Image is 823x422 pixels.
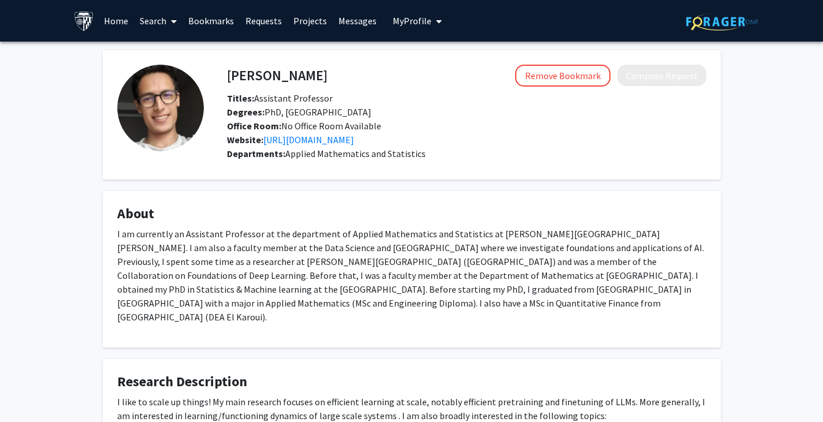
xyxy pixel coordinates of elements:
[9,370,49,413] iframe: Chat
[227,92,254,104] b: Titles:
[263,134,354,145] a: Opens in a new tab
[686,13,758,31] img: ForagerOne Logo
[393,15,431,27] span: My Profile
[515,65,610,87] button: Remove Bookmark
[227,120,281,132] b: Office Room:
[98,1,134,41] a: Home
[333,1,382,41] a: Messages
[227,92,333,104] span: Assistant Professor
[227,106,371,118] span: PhD, [GEOGRAPHIC_DATA]
[285,148,426,159] span: Applied Mathematics and Statistics
[288,1,333,41] a: Projects
[227,106,265,118] b: Degrees:
[74,11,94,31] img: Johns Hopkins University Logo
[227,65,327,86] h4: [PERSON_NAME]
[617,65,706,86] button: Compose Request to Soufiane Hayou
[183,1,240,41] a: Bookmarks
[117,206,706,222] h4: About
[117,374,706,390] h4: Research Description
[117,65,204,151] img: Profile Picture
[134,1,183,41] a: Search
[117,227,706,324] p: I am currently an Assistant Professor at the department of Applied Mathematics and Statistics at ...
[240,1,288,41] a: Requests
[227,134,263,145] b: Website:
[227,148,285,159] b: Departments:
[227,120,381,132] span: No Office Room Available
